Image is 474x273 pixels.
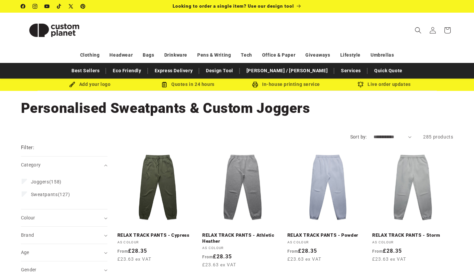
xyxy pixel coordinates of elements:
a: RELAX TRACK PANTS - Cypress [117,232,199,238]
a: RELAX TRACK PANTS - Powder [287,232,369,238]
span: 285 products [423,134,453,139]
a: Best Sellers [68,65,103,77]
a: Clothing [80,49,100,61]
summary: Colour (0 selected) [21,209,107,226]
a: Umbrellas [371,49,394,61]
h1: Personalised Sweatpants & Custom Joggers [21,99,453,117]
div: Add your logo [41,80,139,89]
iframe: Chat Widget [441,241,474,273]
a: Pens & Writing [197,49,231,61]
a: Office & Paper [262,49,295,61]
a: Tech [241,49,252,61]
a: Eco Friendly [109,65,144,77]
span: Brand [21,232,34,238]
a: Services [338,65,364,77]
summary: Search [411,23,425,38]
a: Design Tool [203,65,237,77]
a: Custom Planet [18,13,90,48]
summary: Age (0 selected) [21,244,107,261]
span: (158) [31,179,62,185]
span: Looking to order a single item? Use our design tool [173,3,294,9]
div: Live order updates [335,80,433,89]
a: [PERSON_NAME] / [PERSON_NAME] [243,65,331,77]
img: In-house printing [252,82,258,88]
a: Drinkware [164,49,187,61]
span: (127) [31,191,70,197]
div: Quotes in 24 hours [139,80,237,89]
span: Joggers [31,179,49,184]
span: Colour [21,215,35,220]
h2: Filter: [21,144,35,151]
span: Category [21,162,41,167]
a: Headwear [109,49,133,61]
img: Custom Planet [21,15,87,45]
a: Bags [143,49,154,61]
a: RELAX TRACK PANTS - Athletic Heather [202,232,283,244]
summary: Category (0 selected) [21,156,107,173]
a: Lifestyle [340,49,361,61]
div: In-house printing service [237,80,335,89]
img: Order Updates Icon [161,82,167,88]
a: Giveaways [305,49,330,61]
a: RELAX TRACK PANTS - Storm [372,232,453,238]
a: Express Delivery [151,65,196,77]
span: Gender [21,267,37,272]
summary: Brand (0 selected) [21,227,107,244]
img: Order updates [358,82,364,88]
span: Age [21,250,29,255]
img: Brush Icon [69,82,75,88]
label: Sort by: [350,134,367,139]
a: Quick Quote [371,65,406,77]
span: Sweatpants [31,192,58,197]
